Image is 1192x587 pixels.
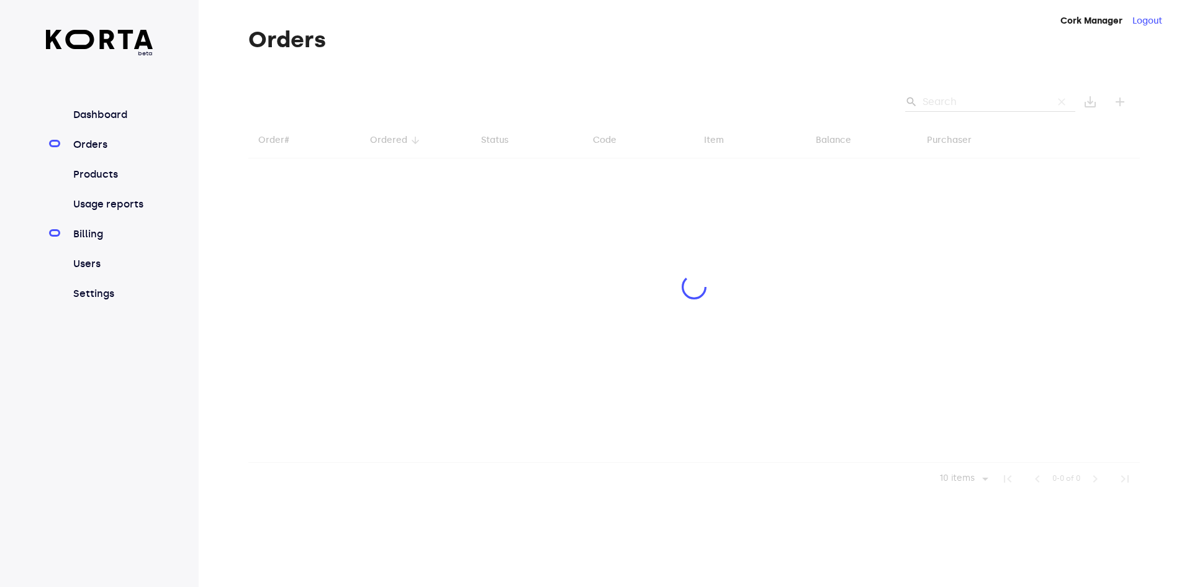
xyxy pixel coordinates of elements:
[71,227,153,242] a: Billing
[248,27,1140,52] h1: Orders
[71,107,153,122] a: Dashboard
[71,286,153,301] a: Settings
[46,30,153,49] img: Korta
[1060,16,1122,26] strong: Cork Manager
[71,257,153,271] a: Users
[71,197,153,212] a: Usage reports
[46,49,153,58] span: beta
[1132,15,1162,27] button: Logout
[46,30,153,58] a: beta
[71,137,153,152] a: Orders
[71,167,153,182] a: Products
